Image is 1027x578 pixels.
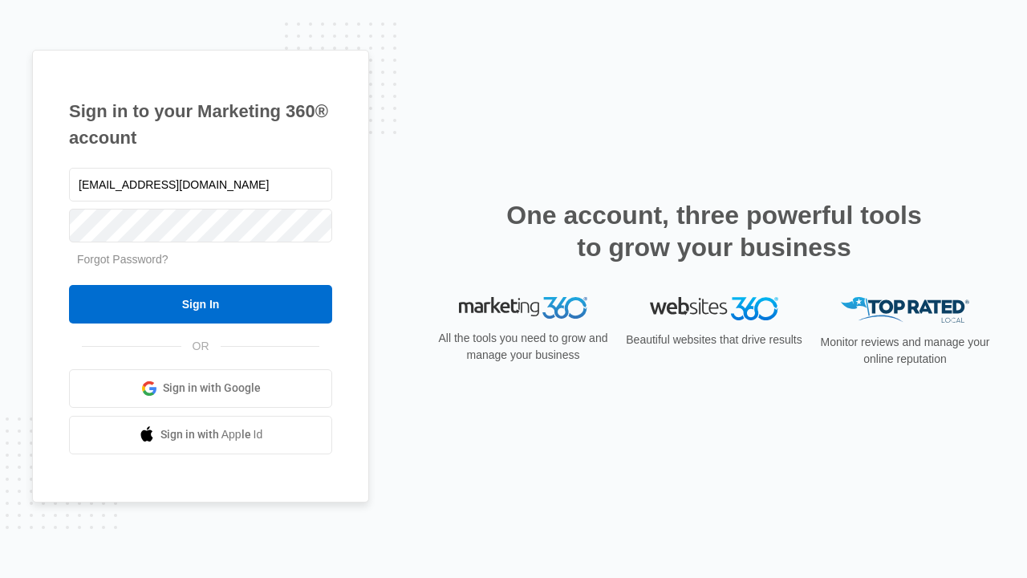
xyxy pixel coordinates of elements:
[69,98,332,151] h1: Sign in to your Marketing 360® account
[815,334,995,368] p: Monitor reviews and manage your online reputation
[160,426,263,443] span: Sign in with Apple Id
[433,330,613,364] p: All the tools you need to grow and manage your business
[69,369,332,408] a: Sign in with Google
[459,297,587,320] img: Marketing 360
[69,285,332,324] input: Sign In
[624,332,804,348] p: Beautiful websites that drive results
[69,168,332,201] input: Email
[181,338,221,355] span: OR
[77,253,168,266] a: Forgot Password?
[163,380,261,397] span: Sign in with Google
[650,297,778,320] img: Websites 360
[501,199,927,263] h2: One account, three powerful tools to grow your business
[841,297,969,324] img: Top Rated Local
[69,416,332,454] a: Sign in with Apple Id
